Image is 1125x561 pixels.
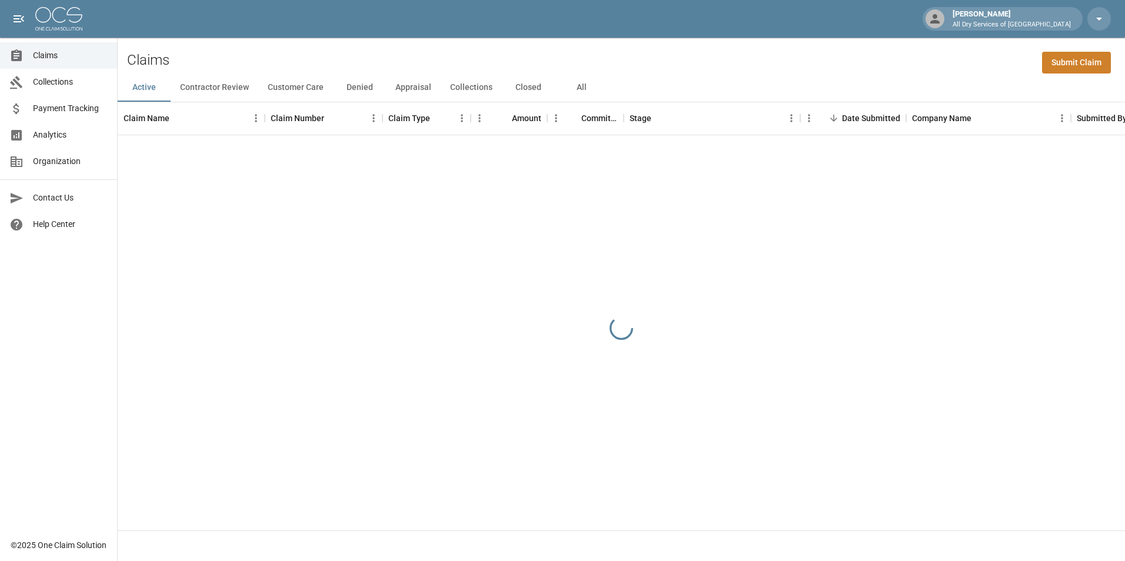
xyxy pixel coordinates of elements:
[247,109,265,127] button: Menu
[271,102,324,135] div: Claim Number
[453,109,471,127] button: Menu
[33,218,108,231] span: Help Center
[386,74,441,102] button: Appraisal
[1053,109,1071,127] button: Menu
[826,110,842,126] button: Sort
[912,102,971,135] div: Company Name
[624,102,800,135] div: Stage
[388,102,430,135] div: Claim Type
[265,102,382,135] div: Claim Number
[555,74,608,102] button: All
[33,76,108,88] span: Collections
[565,110,581,126] button: Sort
[971,110,988,126] button: Sort
[124,102,169,135] div: Claim Name
[365,109,382,127] button: Menu
[35,7,82,31] img: ocs-logo-white-transparent.png
[171,74,258,102] button: Contractor Review
[7,7,31,31] button: open drawer
[842,102,900,135] div: Date Submitted
[783,109,800,127] button: Menu
[512,102,541,135] div: Amount
[33,192,108,204] span: Contact Us
[11,539,106,551] div: © 2025 One Claim Solution
[948,8,1076,29] div: [PERSON_NAME]
[502,74,555,102] button: Closed
[169,110,186,126] button: Sort
[547,109,565,127] button: Menu
[471,102,547,135] div: Amount
[430,110,447,126] button: Sort
[33,129,108,141] span: Analytics
[800,109,818,127] button: Menu
[495,110,512,126] button: Sort
[382,102,471,135] div: Claim Type
[333,74,386,102] button: Denied
[118,74,171,102] button: Active
[324,110,341,126] button: Sort
[33,155,108,168] span: Organization
[441,74,502,102] button: Collections
[1042,52,1111,74] a: Submit Claim
[118,74,1125,102] div: dynamic tabs
[547,102,624,135] div: Committed Amount
[800,102,906,135] div: Date Submitted
[953,20,1071,30] p: All Dry Services of [GEOGRAPHIC_DATA]
[118,102,265,135] div: Claim Name
[471,109,488,127] button: Menu
[33,102,108,115] span: Payment Tracking
[258,74,333,102] button: Customer Care
[581,102,618,135] div: Committed Amount
[906,102,1071,135] div: Company Name
[33,49,108,62] span: Claims
[630,102,651,135] div: Stage
[127,52,169,69] h2: Claims
[651,110,668,126] button: Sort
